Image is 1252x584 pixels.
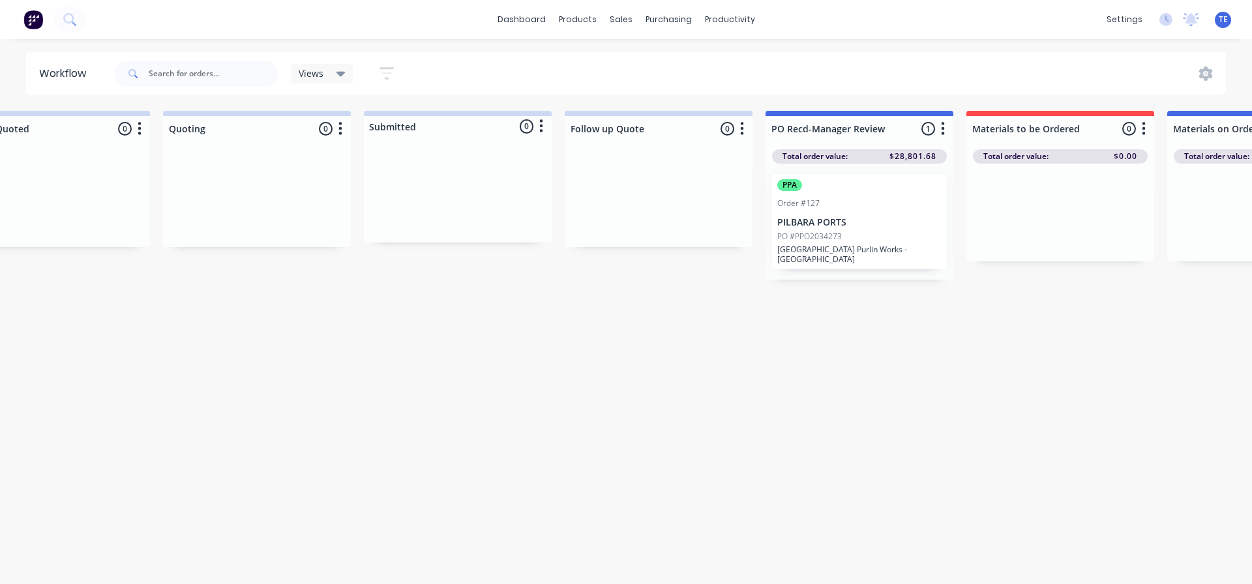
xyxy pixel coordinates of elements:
[552,10,603,29] div: products
[1184,151,1249,162] span: Total order value:
[772,174,947,269] div: PPAOrder #127PILBARA PORTSPO #PPO2034273[GEOGRAPHIC_DATA] Purlin Works - [GEOGRAPHIC_DATA]
[299,66,323,80] span: Views
[639,10,698,29] div: purchasing
[1100,10,1149,29] div: settings
[777,217,942,228] p: PILBARA PORTS
[603,10,639,29] div: sales
[698,10,762,29] div: productivity
[777,231,842,242] p: PO #PPO2034273
[777,244,942,264] p: [GEOGRAPHIC_DATA] Purlin Works - [GEOGRAPHIC_DATA]
[491,10,552,29] a: dashboard
[23,10,43,29] img: Factory
[782,151,848,162] span: Total order value:
[1219,14,1228,25] span: TE
[777,179,802,191] div: PPA
[889,151,936,162] span: $28,801.68
[983,151,1049,162] span: Total order value:
[39,66,93,81] div: Workflow
[777,197,820,209] div: Order #127
[149,61,278,87] input: Search for orders...
[1114,151,1137,162] span: $0.00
